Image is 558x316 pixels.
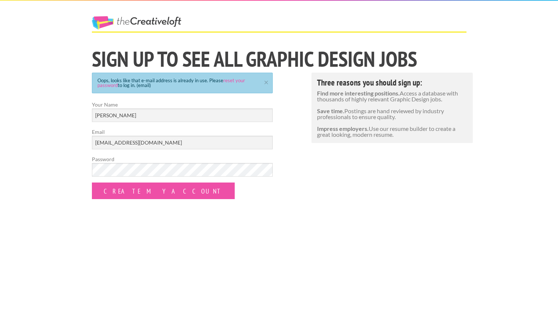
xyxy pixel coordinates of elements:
[92,155,273,177] label: Password
[317,107,344,114] strong: Save time.
[92,183,235,199] input: Create my Account
[92,136,273,149] input: Email
[92,108,273,122] input: Your Name
[317,125,369,132] strong: Impress employers.
[317,78,468,87] h4: Three reasons you should sign up:
[92,163,273,177] input: Password
[311,73,473,143] div: Access a database with thousands of highly relevant Graphic Design jobs. Postings are hand review...
[92,16,181,29] a: The Creative Loft
[262,79,271,84] a: ×
[92,128,273,149] label: Email
[317,90,400,97] strong: Find more interesting positions.
[92,101,273,122] label: Your Name
[97,77,245,88] a: reset your password
[92,48,466,70] h1: Sign Up to See All Graphic Design jobs
[92,73,273,93] div: Oops, looks like that e-mail address is already in use. Please to log in. (email)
